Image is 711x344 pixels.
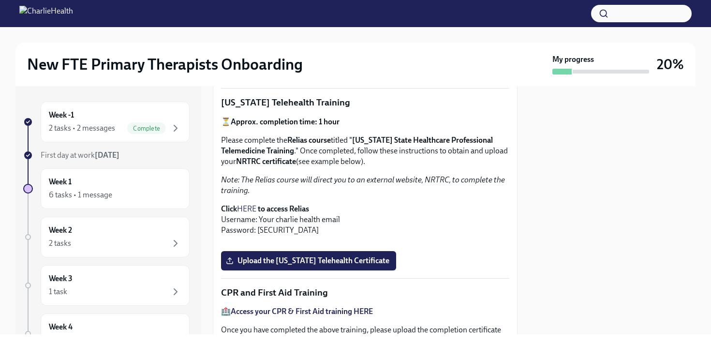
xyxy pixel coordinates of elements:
span: Upload the [US_STATE] Telehealth Certificate [228,256,389,266]
p: Please complete the titled " ." Once completed, follow these instructions to obtain and upload yo... [221,135,509,167]
div: 2 tasks [49,238,71,249]
strong: Approx. completion time: 1 hour [231,117,340,126]
div: 2 tasks • 2 messages [49,123,115,134]
div: 6 tasks • 1 message [49,190,112,200]
img: CharlieHealth [19,6,73,21]
p: Username: Your charlie health email Password: [SECURITY_DATA] [221,204,509,236]
a: Week 16 tasks • 1 message [23,168,190,209]
h2: New FTE Primary Therapists Onboarding [27,55,303,74]
p: [US_STATE] Telehealth Training [221,96,509,109]
a: Week 22 tasks [23,217,190,257]
strong: Click [221,204,237,213]
span: Complete [127,125,166,132]
a: HERE [237,204,256,213]
h6: Week 1 [49,177,72,187]
a: First day at work[DATE] [23,150,190,161]
p: ⏳ [221,117,509,127]
strong: [DATE] [95,150,119,160]
strong: to access Relias [258,204,309,213]
a: Access your CPR & First Aid training HERE [231,307,373,316]
strong: NRTRC certificate [236,157,296,166]
p: CPR and First Aid Training [221,286,509,299]
strong: My progress [552,54,594,65]
p: 🏥 [221,306,509,317]
h3: 20% [657,56,684,73]
h6: Week -1 [49,110,74,120]
strong: [US_STATE] State Healthcare Professional Telemedicine Training [221,135,493,155]
div: 1 task [49,286,67,297]
h6: Week 3 [49,273,73,284]
a: Week -12 tasks • 2 messagesComplete [23,102,190,142]
em: Note: The Relias course will direct you to an external website, NRTRC, to complete the training. [221,175,505,195]
h6: Week 4 [49,322,73,332]
a: Week 31 task [23,265,190,306]
strong: Relias course [287,135,331,145]
label: Upload the [US_STATE] Telehealth Certificate [221,251,396,270]
span: First day at work [41,150,119,160]
h6: Week 2 [49,225,72,236]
